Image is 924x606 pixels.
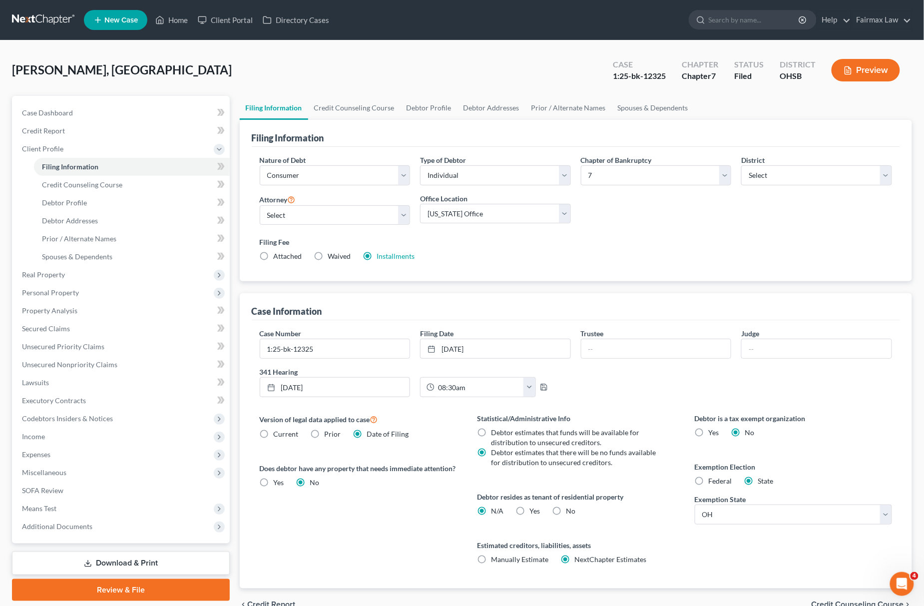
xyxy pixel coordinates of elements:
a: Secured Claims [14,320,230,338]
span: Case Dashboard [22,108,73,117]
input: Enter case number... [260,339,410,358]
div: Status [734,59,764,70]
a: Client Portal [193,11,258,29]
a: Filing Information [34,158,230,176]
a: Help [817,11,851,29]
span: Yes [529,507,540,515]
div: Case Information [252,305,322,317]
span: N/A [491,507,503,515]
label: Does debtor have any property that needs immediate attention? [260,463,458,474]
span: No [566,507,575,515]
div: OHSB [780,70,816,82]
span: NextChapter Estimates [574,555,646,564]
span: New Case [104,16,138,24]
a: Home [150,11,193,29]
div: District [780,59,816,70]
a: [DATE] [260,378,410,397]
a: Debtor Profile [401,96,458,120]
input: -- [742,339,892,358]
span: Personal Property [22,288,79,297]
div: 1:25-bk-12325 [613,70,666,82]
a: Credit Report [14,122,230,140]
div: Case [613,59,666,70]
span: Current [274,430,299,438]
a: Debtor Addresses [34,212,230,230]
label: Debtor resides as tenant of residential property [477,492,675,502]
a: [DATE] [421,339,570,358]
span: Additional Documents [22,522,92,531]
label: 341 Hearing [255,367,576,377]
span: Miscellaneous [22,468,66,477]
span: Real Property [22,270,65,279]
a: Executory Contracts [14,392,230,410]
span: SOFA Review [22,486,63,495]
span: Prior / Alternate Names [42,234,116,243]
span: Debtor Addresses [42,216,98,225]
a: Directory Cases [258,11,334,29]
span: Waived [328,252,351,260]
span: 7 [711,71,716,80]
label: Statistical/Administrative Info [477,413,675,424]
div: Filing Information [252,132,324,144]
a: Spouses & Dependents [612,96,694,120]
span: Manually Estimate [491,555,548,564]
span: Means Test [22,504,56,513]
span: Federal [709,477,732,485]
label: Judge [741,328,759,339]
input: -- : -- [435,378,524,397]
span: 4 [911,572,919,580]
span: Date of Filing [367,430,409,438]
a: Credit Counseling Course [308,96,401,120]
a: Property Analysis [14,302,230,320]
span: No [745,428,755,437]
a: Case Dashboard [14,104,230,122]
label: Type of Debtor [420,155,466,165]
a: Unsecured Priority Claims [14,338,230,356]
a: Unsecured Nonpriority Claims [14,356,230,374]
input: Search by name... [709,10,800,29]
span: Debtor estimates that funds will be available for distribution to unsecured creditors. [491,428,639,447]
label: Debtor is a tax exempt organization [695,413,893,424]
a: Fairmax Law [852,11,912,29]
a: Debtor Profile [34,194,230,212]
label: Version of legal data applied to case [260,413,458,425]
div: Filed [734,70,764,82]
label: Filing Fee [260,237,893,247]
div: Chapter [682,59,718,70]
div: Chapter [682,70,718,82]
a: Installments [377,252,415,260]
span: Attached [274,252,302,260]
iframe: Intercom live chat [890,572,914,596]
span: Income [22,432,45,441]
a: Review & File [12,579,230,601]
span: Expenses [22,450,50,459]
span: Codebtors Insiders & Notices [22,414,113,423]
span: State [758,477,774,485]
span: Property Analysis [22,306,77,315]
span: Yes [274,478,284,487]
label: Chapter of Bankruptcy [581,155,652,165]
span: Secured Claims [22,324,70,333]
span: No [310,478,320,487]
label: Nature of Debt [260,155,306,165]
span: Executory Contracts [22,396,86,405]
label: Trustee [581,328,604,339]
a: Lawsuits [14,374,230,392]
span: [PERSON_NAME], [GEOGRAPHIC_DATA] [12,62,232,77]
span: Debtor Profile [42,198,87,207]
label: Estimated creditors, liabilities, assets [477,540,675,551]
button: Preview [832,59,900,81]
a: Download & Print [12,552,230,575]
a: Prior / Alternate Names [34,230,230,248]
a: Spouses & Dependents [34,248,230,266]
label: Exemption State [695,494,746,505]
span: Credit Counseling Course [42,180,122,189]
a: SOFA Review [14,482,230,500]
span: Credit Report [22,126,65,135]
span: Prior [325,430,341,438]
label: Attorney [260,193,296,205]
label: Case Number [260,328,302,339]
a: Credit Counseling Course [34,176,230,194]
input: -- [581,339,731,358]
span: Unsecured Priority Claims [22,342,104,351]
